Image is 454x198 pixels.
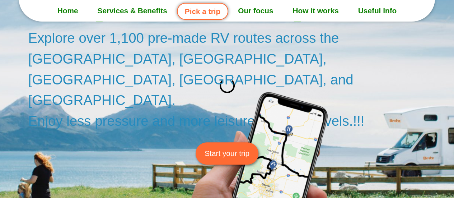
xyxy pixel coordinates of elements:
a: Services & Benefits [88,2,177,20]
a: Start your trip [196,142,258,164]
span: Start your trip [205,148,249,159]
a: Pick a trip [177,3,228,20]
a: Home [48,2,88,20]
h2: Explore over 1,100 pre-made RV routes across the [GEOGRAPHIC_DATA], [GEOGRAPHIC_DATA], [GEOGRAPHI... [28,28,439,131]
nav: Menu [19,2,435,20]
a: How it works [283,2,348,20]
a: Useful Info [348,2,406,20]
a: Our focus [228,2,283,20]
